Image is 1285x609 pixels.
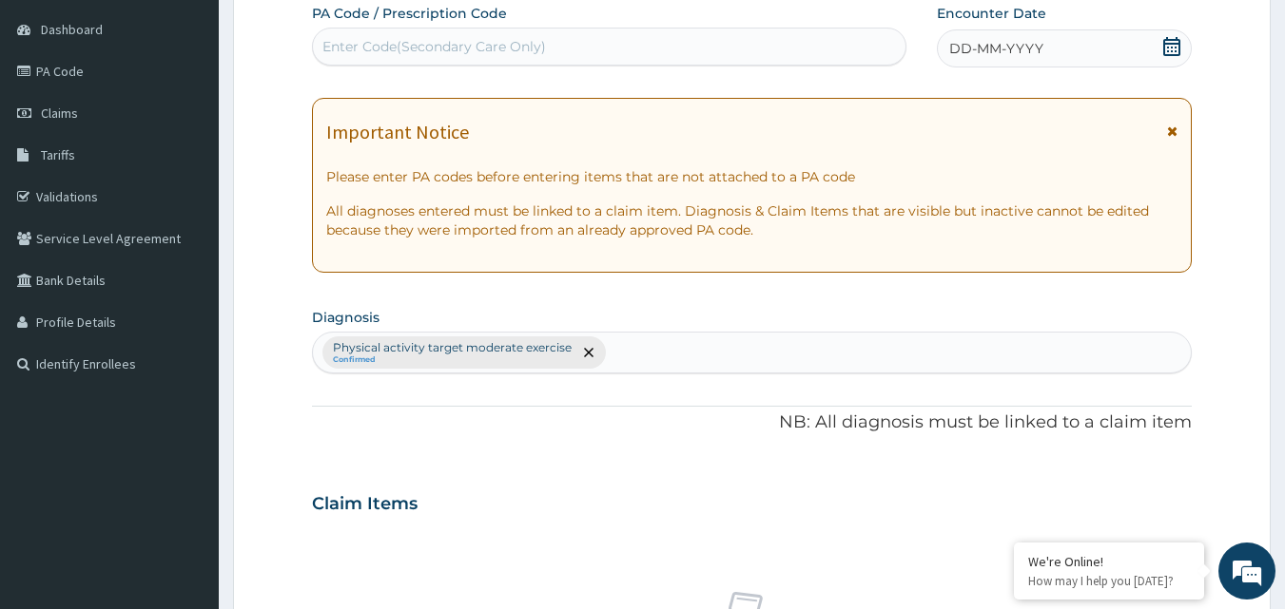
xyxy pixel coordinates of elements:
[326,122,469,143] h1: Important Notice
[99,106,320,131] div: Chat with us now
[937,4,1046,23] label: Encounter Date
[312,410,1193,435] p: NB: All diagnosis must be linked to a claim item
[322,37,546,56] div: Enter Code(Secondary Care Only)
[41,105,78,122] span: Claims
[35,95,77,143] img: d_794563401_company_1708531726252_794563401
[326,201,1178,239] p: All diagnoses entered must be linked to a claim item. Diagnosis & Claim Items that are visible bu...
[1028,573,1190,589] p: How may I help you today?
[326,167,1178,186] p: Please enter PA codes before entering items that are not attached to a PA code
[41,21,103,38] span: Dashboard
[949,39,1043,58] span: DD-MM-YYYY
[1028,553,1190,570] div: We're Online!
[110,183,263,375] span: We're online!
[312,10,358,55] div: Minimize live chat window
[41,146,75,163] span: Tariffs
[312,494,418,515] h3: Claim Items
[312,4,507,23] label: PA Code / Prescription Code
[10,407,362,473] textarea: Type your message and hit 'Enter'
[312,308,380,327] label: Diagnosis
